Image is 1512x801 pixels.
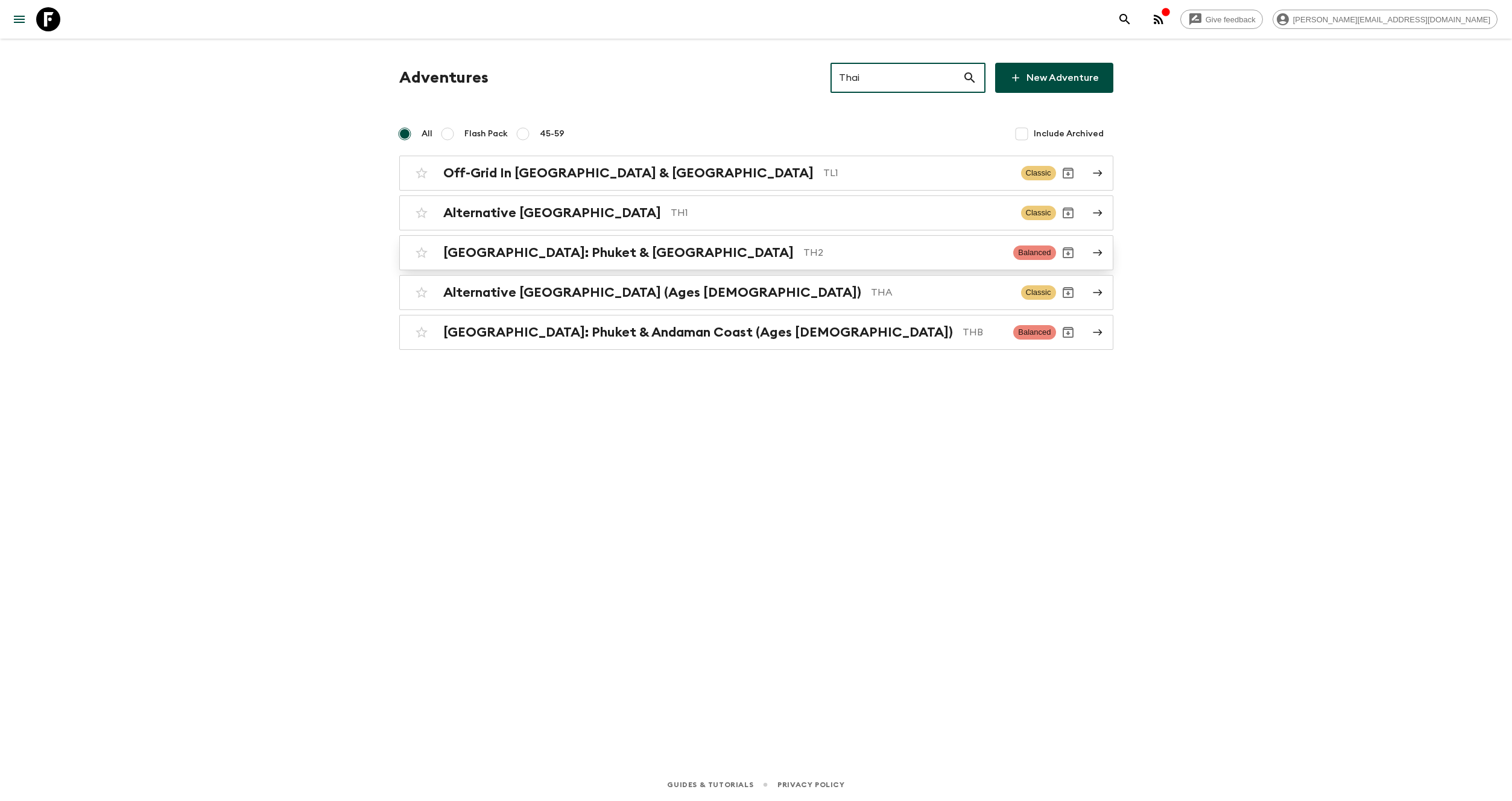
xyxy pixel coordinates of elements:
[1013,245,1055,260] span: Balanced
[1056,320,1080,344] button: Archive
[443,165,814,181] h2: Off-Grid In [GEOGRAPHIC_DATA] & [GEOGRAPHIC_DATA]
[464,128,508,140] span: Flash Pack
[995,63,1113,93] a: New Adventure
[443,205,661,221] h2: Alternative [GEOGRAPHIC_DATA]
[443,325,953,340] h2: [GEOGRAPHIC_DATA]: Phuket & Andaman Coast (Ages [DEMOGRAPHIC_DATA])
[1021,206,1056,220] span: Classic
[1013,325,1055,340] span: Balanced
[1056,280,1080,305] button: Archive
[1021,285,1056,300] span: Classic
[1286,15,1497,24] span: [PERSON_NAME][EMAIL_ADDRESS][DOMAIN_NAME]
[803,245,1004,260] p: TH2
[1056,241,1080,265] button: Archive
[963,325,1004,340] p: THB
[777,778,844,791] a: Privacy Policy
[1113,7,1137,31] button: search adventures
[399,315,1113,350] a: [GEOGRAPHIC_DATA]: Phuket & Andaman Coast (Ages [DEMOGRAPHIC_DATA])THBBalancedArchive
[399,195,1113,230] a: Alternative [GEOGRAPHIC_DATA]TH1ClassicArchive
[1056,161,1080,185] button: Archive
[540,128,565,140] span: 45-59
[399,156,1113,191] a: Off-Grid In [GEOGRAPHIC_DATA] & [GEOGRAPHIC_DATA]TL1ClassicArchive
[1273,10,1498,29] div: [PERSON_NAME][EMAIL_ADDRESS][DOMAIN_NAME]
[823,166,1011,180] p: TL1
[667,778,753,791] a: Guides & Tutorials
[399,235,1113,270] a: [GEOGRAPHIC_DATA]: Phuket & [GEOGRAPHIC_DATA]TH2BalancedArchive
[1056,201,1080,225] button: Archive
[422,128,432,140] span: All
[830,61,963,95] input: e.g. AR1, Argentina
[443,285,861,300] h2: Alternative [GEOGRAPHIC_DATA] (Ages [DEMOGRAPHIC_DATA])
[1199,15,1262,24] span: Give feedback
[443,245,794,261] h2: [GEOGRAPHIC_DATA]: Phuket & [GEOGRAPHIC_DATA]
[399,275,1113,310] a: Alternative [GEOGRAPHIC_DATA] (Ages [DEMOGRAPHIC_DATA])THAClassicArchive
[1034,128,1104,140] span: Include Archived
[871,285,1011,300] p: THA
[399,66,489,90] h1: Adventures
[7,7,31,31] button: menu
[1021,166,1056,180] span: Classic
[671,206,1011,220] p: TH1
[1180,10,1263,29] a: Give feedback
